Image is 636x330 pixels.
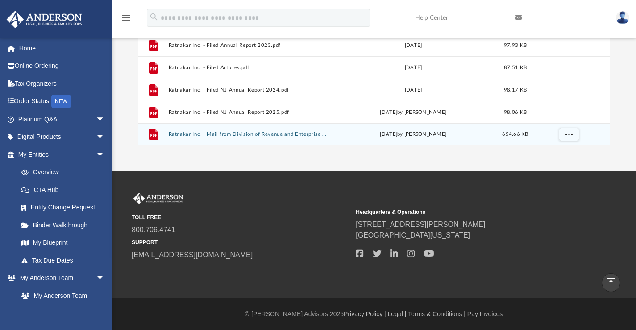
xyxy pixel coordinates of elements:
span: 97.93 KB [504,42,527,47]
small: TOLL FREE [132,213,349,221]
a: Tax Organizers [6,75,118,92]
span: arrow_drop_down [96,269,114,288]
div: © [PERSON_NAME] Advisors 2025 [112,309,636,319]
div: [DATE] [333,86,494,94]
a: [EMAIL_ADDRESS][DOMAIN_NAME] [132,251,253,259]
a: Digital Productsarrow_drop_down [6,128,118,146]
a: vertical_align_top [602,273,620,292]
span: 87.51 KB [504,65,527,70]
a: Legal | [388,310,407,317]
a: menu [121,17,131,23]
a: 800.706.4741 [132,226,175,234]
img: User Pic [616,11,629,24]
span: 98.06 KB [504,109,527,114]
a: My Entitiesarrow_drop_down [6,146,118,163]
small: Headquarters & Operations [356,208,574,216]
a: Entity Change Request [12,199,118,217]
a: Privacy Policy | [344,310,386,317]
a: Tax Due Dates [12,251,118,269]
i: search [149,12,159,22]
div: [DATE] [333,63,494,71]
a: Binder Walkthrough [12,216,118,234]
span: 98.17 KB [504,87,527,92]
a: Order StatusNEW [6,92,118,111]
div: [DATE] by [PERSON_NAME] [333,130,494,138]
span: arrow_drop_down [96,110,114,129]
a: Online Ordering [6,57,118,75]
a: Pay Invoices [467,310,503,317]
a: My Anderson Team [12,287,109,305]
a: [GEOGRAPHIC_DATA][US_STATE] [356,231,470,239]
button: Ratnakar Inc. - Mail from Division of Revenue and Enterprise Services, Business Support Services ... [168,131,329,137]
a: [STREET_ADDRESS][PERSON_NAME] [356,221,485,228]
span: arrow_drop_down [96,146,114,164]
i: menu [121,13,131,23]
button: Ratnakar Inc. - Filed Annual Report 2023.pdf [168,42,329,48]
a: My Anderson Teamarrow_drop_down [6,269,114,287]
i: vertical_align_top [606,277,616,288]
a: Overview [12,163,118,181]
a: Platinum Q&Aarrow_drop_down [6,110,118,128]
div: NEW [51,95,71,108]
img: Anderson Advisors Platinum Portal [4,11,85,28]
a: Home [6,39,118,57]
button: Ratnakar Inc. - Filed Articles.pdf [168,64,329,70]
button: Ratnakar Inc. - Filed NJ Annual Report 2025.pdf [168,109,329,115]
a: Terms & Conditions | [408,310,466,317]
span: 654.66 KB [502,132,528,137]
a: CTA Hub [12,181,118,199]
button: More options [558,128,579,141]
a: My Blueprint [12,234,114,252]
img: Anderson Advisors Platinum Portal [132,193,185,205]
div: [DATE] by [PERSON_NAME] [333,108,494,116]
small: SUPPORT [132,238,349,246]
button: Ratnakar Inc. - Filed NJ Annual Report 2024.pdf [168,87,329,92]
span: arrow_drop_down [96,128,114,146]
div: [DATE] [333,41,494,49]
